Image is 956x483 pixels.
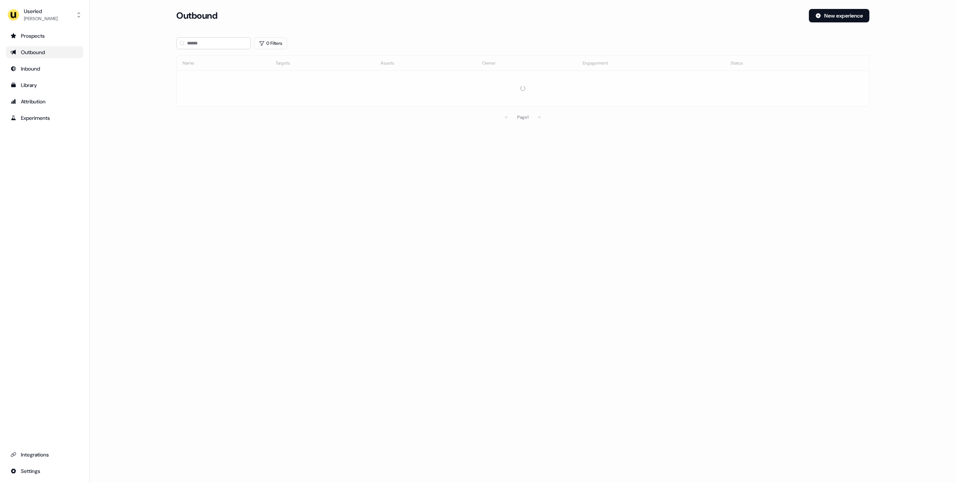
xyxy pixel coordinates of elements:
div: Inbound [10,65,79,72]
div: [PERSON_NAME] [24,15,58,22]
h3: Outbound [176,10,217,21]
div: Integrations [10,451,79,458]
div: Library [10,81,79,89]
a: Go to templates [6,79,83,91]
div: Prospects [10,32,79,40]
div: Userled [24,7,58,15]
a: Go to attribution [6,96,83,107]
a: Go to integrations [6,449,83,461]
a: Go to outbound experience [6,46,83,58]
a: Go to integrations [6,465,83,477]
a: Go to experiments [6,112,83,124]
div: Experiments [10,114,79,122]
div: Settings [10,467,79,475]
a: Go to prospects [6,30,83,42]
button: New experience [809,9,869,22]
div: Attribution [10,98,79,105]
button: Userled[PERSON_NAME] [6,6,83,24]
button: 0 Filters [254,37,287,49]
a: Go to Inbound [6,63,83,75]
div: Outbound [10,49,79,56]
